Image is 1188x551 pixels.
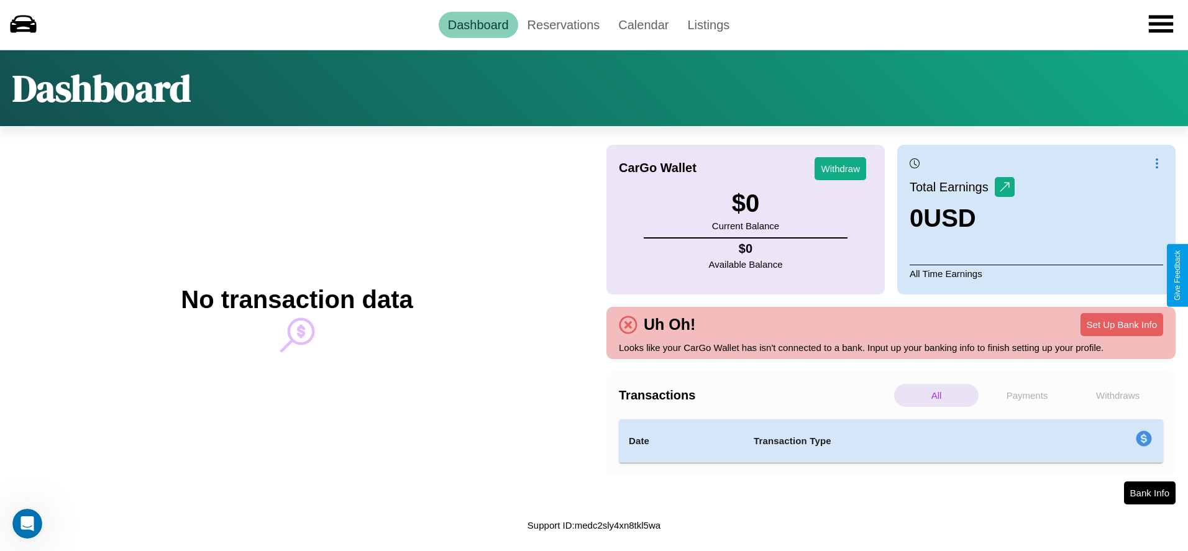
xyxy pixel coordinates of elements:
[985,384,1069,407] p: Payments
[910,265,1163,282] p: All Time Earnings
[619,388,891,403] h4: Transactions
[518,12,610,38] a: Reservations
[678,12,739,38] a: Listings
[439,12,518,38] a: Dashboard
[629,434,734,449] h4: Date
[754,434,1035,449] h4: Transaction Type
[12,509,42,539] iframe: Intercom live chat
[637,316,701,334] h4: Uh Oh!
[609,12,678,38] a: Calendar
[910,204,1015,232] h3: 0 USD
[1124,481,1176,504] button: Bank Info
[1076,384,1160,407] p: Withdraws
[1173,250,1182,301] div: Give Feedback
[619,339,1163,356] p: Looks like your CarGo Wallet has isn't connected to a bank. Input up your banking info to finish ...
[815,157,866,180] button: Withdraw
[12,63,191,114] h1: Dashboard
[181,286,413,314] h2: No transaction data
[712,189,779,217] h3: $ 0
[619,419,1163,463] table: simple table
[709,256,783,273] p: Available Balance
[709,242,783,256] h4: $ 0
[1081,313,1163,336] button: Set Up Bank Info
[712,217,779,234] p: Current Balance
[619,161,697,175] h4: CarGo Wallet
[528,517,660,534] p: Support ID: medc2sly4xn8tkl5wa
[910,176,995,198] p: Total Earnings
[894,384,979,407] p: All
